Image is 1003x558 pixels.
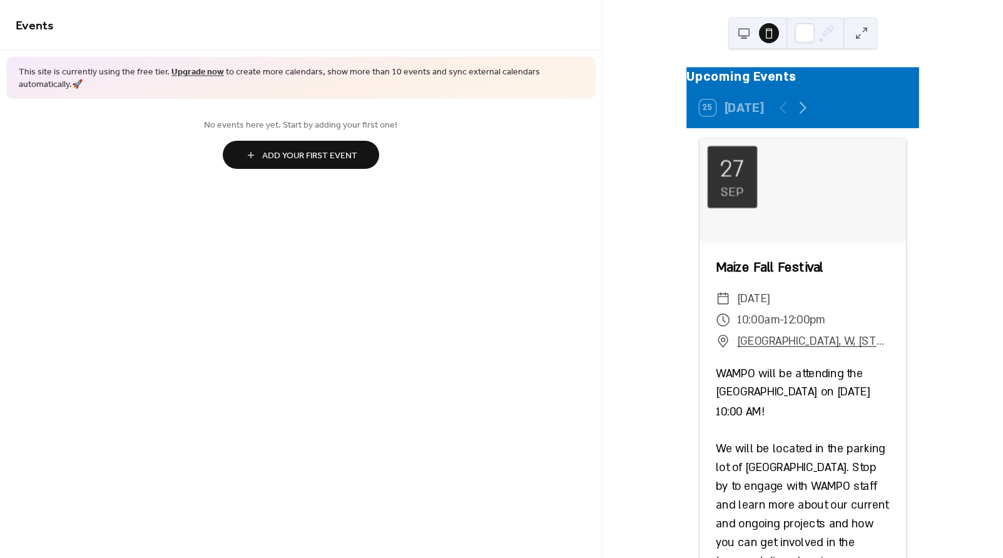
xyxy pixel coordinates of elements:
span: Add Your First Event [262,150,357,163]
div: ​ [716,288,730,310]
span: 12:00pm [783,310,825,331]
span: [DATE] [737,288,770,310]
div: Upcoming Events [686,67,919,88]
a: Upgrade now [171,64,224,81]
span: - [780,310,784,331]
div: Maize Fall Festival [700,258,906,279]
span: Events [16,14,54,38]
span: 10:00am [737,310,780,331]
span: This site is currently using the free tier. to create more calendars, show more than 10 events an... [19,66,583,91]
div: ​ [716,310,730,331]
a: Add Your First Event [16,141,586,169]
button: Add Your First Event [223,141,379,169]
span: No events here yet. Start by adding your first one! [16,119,586,132]
div: Sep [721,186,743,199]
div: 27 [720,155,745,182]
a: [GEOGRAPHIC_DATA], W, [STREET_ADDRESS] [737,331,890,352]
div: ​ [716,331,730,352]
